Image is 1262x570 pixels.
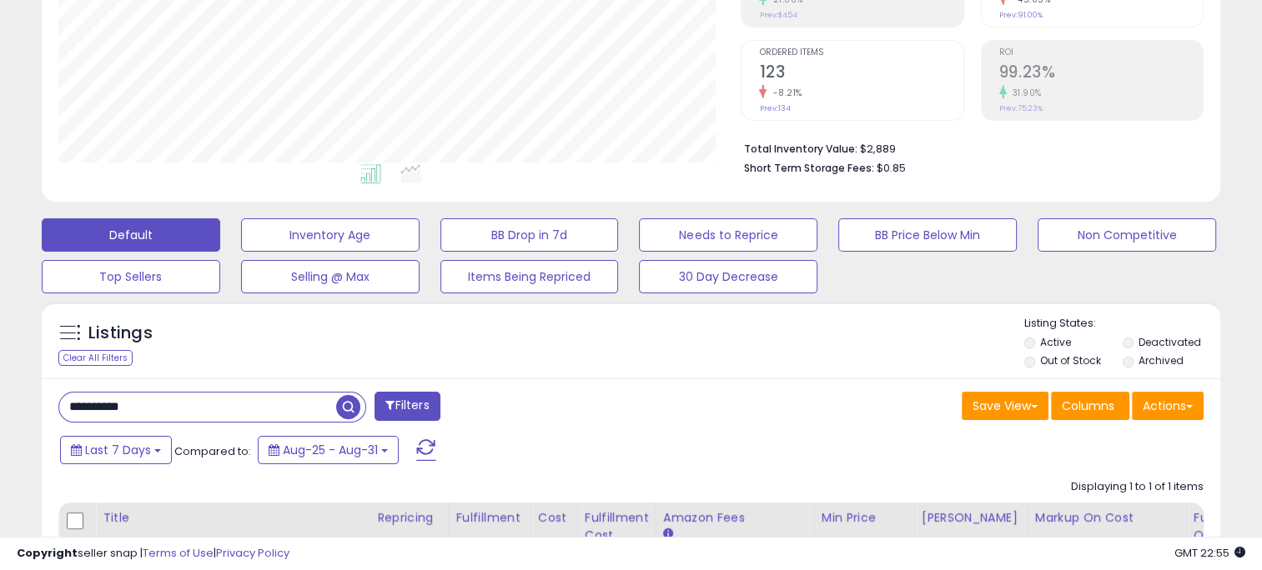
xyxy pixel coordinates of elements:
[375,392,440,421] button: Filters
[822,509,908,527] div: Min Price
[143,545,214,561] a: Terms of Use
[42,260,220,293] button: Top Sellers
[759,48,963,57] span: Ordered Items
[639,260,817,293] button: 30 Day Decrease
[922,509,1021,527] div: [PERSON_NAME]
[258,436,399,464] button: Aug-25 - Aug-31
[1024,316,1220,332] p: Listing States:
[999,48,1203,57] span: ROI
[440,218,619,252] button: BB Drop in 7d
[639,218,817,252] button: Needs to Reprice
[663,509,807,527] div: Amazon Fees
[17,546,289,562] div: seller snap | |
[216,545,289,561] a: Privacy Policy
[1051,392,1129,420] button: Columns
[999,10,1043,20] small: Prev: 91.00%
[759,62,963,85] h2: 123
[17,545,78,561] strong: Copyright
[1194,509,1251,544] div: Fulfillable Quantity
[1174,545,1245,561] span: 2025-09-9 22:55 GMT
[1139,353,1184,367] label: Archived
[759,10,797,20] small: Prev: $454
[743,161,873,175] b: Short Term Storage Fees:
[585,509,649,544] div: Fulfillment Cost
[283,442,378,458] span: Aug-25 - Aug-31
[456,509,524,527] div: Fulfillment
[377,509,442,527] div: Repricing
[999,62,1203,85] h2: 99.23%
[767,87,802,99] small: -8.21%
[174,443,251,459] span: Compared to:
[1028,502,1186,568] th: The percentage added to the cost of goods (COGS) that forms the calculator for Min & Max prices.
[241,218,420,252] button: Inventory Age
[241,260,420,293] button: Selling @ Max
[88,322,153,345] h5: Listings
[58,350,133,366] div: Clear All Filters
[1035,509,1179,527] div: Markup on Cost
[743,137,1191,157] li: $2,889
[103,509,363,527] div: Title
[838,218,1017,252] button: BB Price Below Min
[1062,397,1114,414] span: Columns
[42,218,220,252] button: Default
[1038,218,1216,252] button: Non Competitive
[876,160,905,176] span: $0.85
[85,442,151,458] span: Last 7 Days
[1040,353,1101,367] label: Out of Stock
[538,509,571,527] div: Cost
[999,103,1043,113] small: Prev: 75.23%
[1132,392,1204,420] button: Actions
[1139,335,1201,349] label: Deactivated
[1007,87,1042,99] small: 31.90%
[440,260,619,293] button: Items Being Repriced
[743,142,857,156] b: Total Inventory Value:
[1071,479,1204,495] div: Displaying 1 to 1 of 1 items
[1040,335,1071,349] label: Active
[60,436,172,464] button: Last 7 Days
[759,103,790,113] small: Prev: 134
[962,392,1048,420] button: Save View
